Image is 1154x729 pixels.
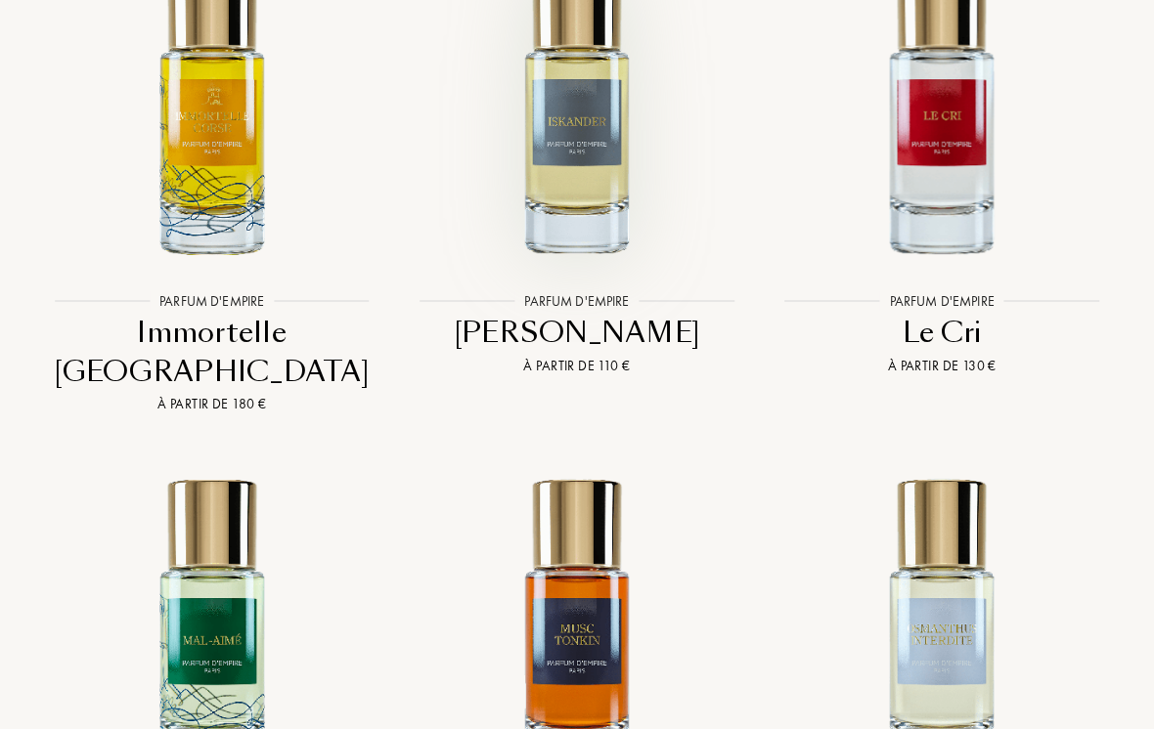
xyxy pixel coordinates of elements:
div: À partir de 180 € [37,394,386,414]
div: [PERSON_NAME] [402,314,751,352]
div: Immortelle [GEOGRAPHIC_DATA] [37,314,386,391]
div: Parfum d'Empire [514,290,639,311]
div: Parfum d'Empire [150,290,274,311]
div: À partir de 110 € [402,356,751,376]
div: À partir de 130 € [768,356,1117,376]
div: Parfum d'Empire [880,290,1004,311]
div: Le Cri [768,314,1117,352]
